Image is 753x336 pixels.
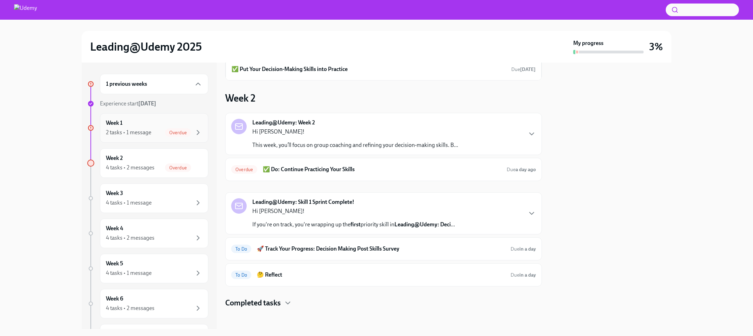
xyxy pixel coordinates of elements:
[87,219,208,248] a: Week 44 tasks • 2 messages
[257,245,505,253] h6: 🚀 Track Your Progress: Decision Making Post Skills Survey
[87,289,208,318] a: Week 64 tasks • 2 messages
[232,65,348,73] h6: ✅ Put Your Decision-Making Skills into Practice
[87,148,208,178] a: Week 24 tasks • 2 messagesOverdue
[519,272,536,278] strong: in a day
[573,39,603,47] strong: My progress
[100,100,156,107] span: Experience start
[252,119,315,127] strong: Leading@Udemy: Week 2
[257,271,505,279] h6: 🤔 Reflect
[106,260,123,267] h6: Week 5
[511,246,536,252] span: Due
[231,246,251,252] span: To Do
[511,272,536,278] span: Due
[231,272,251,278] span: To Do
[106,164,154,172] div: 4 tasks • 2 messages
[515,167,536,173] strong: a day ago
[231,243,536,254] a: To Do🚀 Track Your Progress: Decision Making Post Skills SurveyDuein a day
[106,154,123,162] h6: Week 2
[225,298,542,308] div: Completed tasks
[106,304,154,312] div: 4 tasks • 2 messages
[231,269,536,280] a: To Do🤔 ReflectDuein a day
[106,129,151,136] div: 2 tasks • 1 message
[252,221,455,228] p: If you're on track, you're wrapping up the priority skill in ...
[511,272,536,278] span: September 29th, 2025 09:00
[106,199,152,207] div: 4 tasks • 1 message
[649,40,663,53] h3: 3%
[231,164,536,175] a: Overdue✅ Do: Continue Practicing Your SkillsDuea day ago
[106,234,154,242] div: 4 tasks • 2 messages
[252,198,354,206] strong: Leading@Udemy: Skill 1 Sprint Complete!
[519,246,536,252] strong: in a day
[106,225,123,232] h6: Week 4
[350,221,361,228] strong: first
[231,167,257,172] span: Overdue
[106,189,123,197] h6: Week 3
[225,298,281,308] h4: Completed tasks
[507,166,536,173] span: September 26th, 2025 09:00
[87,100,208,108] a: Experience start[DATE]
[507,167,536,173] span: Due
[394,221,451,228] strong: Leading@Udemy: Deci
[87,254,208,283] a: Week 54 tasks • 1 message
[100,74,208,94] div: 1 previous weeks
[511,246,536,252] span: September 29th, 2025 09:00
[106,80,147,88] h6: 1 previous weeks
[87,113,208,143] a: Week 12 tasks • 1 messageOverdue
[106,295,123,303] h6: Week 6
[511,66,536,73] span: September 19th, 2025 09:00
[520,66,536,72] strong: [DATE]
[232,64,536,75] a: ✅ Put Your Decision-Making Skills into PracticeDue[DATE]
[90,40,202,54] h2: Leading@Udemy 2025
[138,100,156,107] strong: [DATE]
[165,130,191,135] span: Overdue
[106,119,122,127] h6: Week 1
[511,66,536,72] span: Due
[263,166,501,173] h6: ✅ Do: Continue Practicing Your Skills
[14,4,37,15] img: Udemy
[225,92,255,104] h3: Week 2
[252,207,455,215] p: Hi [PERSON_NAME]!
[87,183,208,213] a: Week 34 tasks • 1 message
[165,165,191,170] span: Overdue
[252,128,458,136] p: Hi [PERSON_NAME]!
[252,141,458,149] p: This week, you’ll focus on group coaching and refining your decision-making skills. B...
[106,269,152,277] div: 4 tasks • 1 message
